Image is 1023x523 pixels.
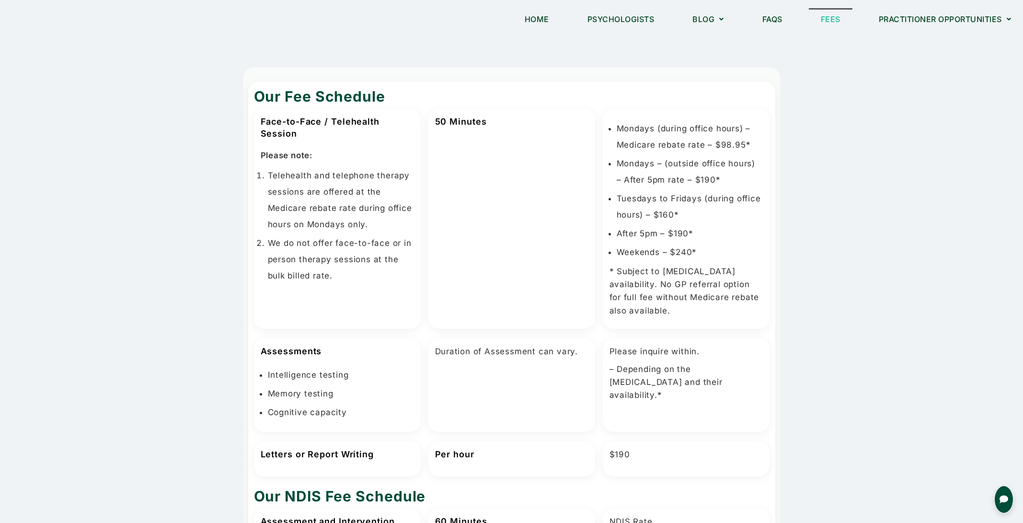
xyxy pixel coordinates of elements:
li: Tuesdays to Fridays (during office hours) – $160* [617,190,763,223]
a: FAQs [750,8,794,30]
p: $190 [609,448,763,461]
li: Mondays (during office hours) – Medicare rebate rate – $98.95* [617,120,763,153]
p: – Depending on the [MEDICAL_DATA] and their availability.* [609,363,763,402]
a: Blog [680,8,736,30]
li: Intelligence testing [268,367,414,383]
h3: 50 Minutes [435,116,588,128]
p: Duration of Assessment can vary. [435,345,588,358]
a: Fees [809,8,852,30]
li: After 5pm – $190* [617,225,763,242]
p: * Subject to [MEDICAL_DATA] availability. No GP referral option for full fee without Medicare reb... [609,265,763,317]
li: Telehealth and telephone therapy sessions are offered at the Medicare rebate rate during office h... [268,167,414,232]
a: Psychologists [575,8,667,30]
li: Weekends – $240* [617,244,763,260]
li: We do not offer face-to-face or in person therapy sessions at the bulk billed rate. [268,235,414,284]
h2: Our Fee Schedule [254,86,770,106]
h2: Our NDIS Fee Schedule [254,486,770,506]
h3: Letters or Report Writing [261,448,414,460]
li: Memory testing [268,385,414,402]
h3: Face-to-Face / Telehealth Session [261,116,414,139]
a: Home [513,8,561,30]
li: Cognitive capacity [268,404,414,420]
p: Please inquire within. [609,345,763,358]
li: Mondays – (outside office hours) – After 5pm rate – $190* [617,155,763,188]
strong: Per hour [435,449,474,459]
button: Open chat for queries [994,486,1013,513]
strong: Please note: [261,151,313,160]
h3: Assessments [261,345,414,357]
